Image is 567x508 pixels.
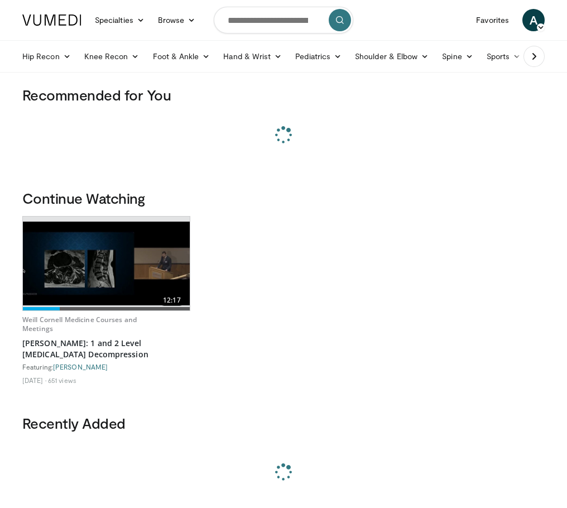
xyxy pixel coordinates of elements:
[22,15,81,26] img: VuMedi Logo
[23,222,190,305] img: 1c8c7855-f20b-4d35-9336-05f681b1d01f.620x360_q85_upscale.jpg
[435,45,479,68] a: Spine
[16,45,78,68] a: Hip Recon
[146,45,217,68] a: Foot & Ankle
[522,9,545,31] a: A
[158,295,185,306] span: 12:17
[214,7,353,33] input: Search topics, interventions
[22,315,137,333] a: Weill Cornell Medicine Courses and Meetings
[469,9,516,31] a: Favorites
[289,45,348,68] a: Pediatrics
[22,362,190,371] div: Featuring:
[22,189,545,207] h3: Continue Watching
[22,86,545,104] h3: Recommended for You
[22,376,46,385] li: [DATE]
[348,45,435,68] a: Shoulder & Elbow
[151,9,203,31] a: Browse
[480,45,528,68] a: Sports
[48,376,76,385] li: 651 views
[22,338,190,360] a: [PERSON_NAME]: 1 and 2 Level [MEDICAL_DATA] Decompression
[217,45,289,68] a: Hand & Wrist
[23,217,190,310] a: 12:17
[53,363,108,371] a: [PERSON_NAME]
[22,414,545,432] h3: Recently Added
[78,45,146,68] a: Knee Recon
[88,9,151,31] a: Specialties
